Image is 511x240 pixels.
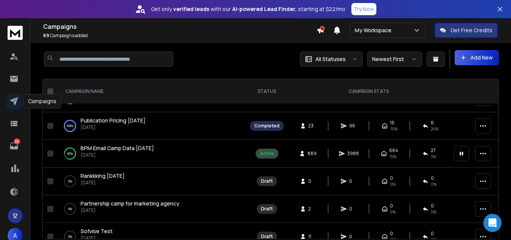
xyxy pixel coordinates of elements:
span: 0% [431,209,436,215]
span: 0 [431,175,434,181]
span: Sofvise Test [81,227,113,235]
span: 3988 [347,151,359,157]
span: 664 [389,147,398,154]
span: 0 [390,231,393,237]
a: Rankkking [DATE] [81,172,125,180]
span: 0 [390,175,393,181]
button: Newest First [367,52,422,67]
span: 6 [431,120,434,126]
span: 27 [431,147,436,154]
span: 0 [431,231,434,237]
span: 0 [349,206,357,212]
span: 0% [390,181,396,187]
span: 889 [308,151,317,157]
p: [DATE] [81,207,179,213]
p: Try Now [354,5,374,13]
button: Get Free Credits [435,23,498,38]
div: Campaigns [23,94,61,108]
td: 0%Partnership camp for marketing agency[DATE] [56,195,245,223]
span: 11 [308,234,316,240]
p: 341 [14,138,20,144]
button: Try Now [351,3,376,15]
h1: Campaigns [43,22,317,31]
span: 0 [390,203,393,209]
a: Sofvise Test [81,227,113,235]
p: [DATE] [81,152,154,158]
span: 0% [431,181,436,187]
span: 26 % [431,126,438,132]
span: 23 [308,123,316,129]
p: 82 % [67,150,73,157]
span: 96 [349,123,357,129]
button: Add New [455,50,499,65]
div: Active [260,151,274,157]
p: 0 % [68,205,72,213]
th: CAMPAIGN NAME [56,79,245,104]
span: 3 % [431,154,436,160]
a: 341 [6,138,22,154]
div: Draft [261,206,273,212]
a: Publication Pricing [DATE] [81,117,146,124]
span: 0 [431,203,434,209]
div: Open Intercom Messenger [483,214,502,232]
p: Get only with our starting at $22/mo [151,5,345,13]
div: Draft [261,234,273,240]
span: BPM Email Camp Data [DATE] [81,144,154,152]
span: 0 [308,178,316,184]
p: 0 % [68,177,72,185]
img: logo [8,26,23,40]
span: 70 % [390,126,398,132]
div: Completed [254,123,280,129]
p: Campaigns added [43,33,317,39]
td: 100%Publication Pricing [DATE][DATE] [56,112,245,140]
span: 69 [43,32,49,39]
p: [DATE] [81,180,125,186]
p: [DATE] [81,124,146,130]
a: Partnership camp for marketing agency [81,200,179,207]
p: All Statuses [315,55,346,63]
span: 0% [390,209,396,215]
strong: verified leads [173,5,209,13]
span: 16 [390,120,395,126]
span: 75 % [389,154,396,160]
th: CAMPAIGN STATS [288,79,449,104]
span: 0 [349,178,357,184]
div: Draft [261,178,273,184]
td: 82%BPM Email Camp Data [DATE][DATE] [56,140,245,168]
strong: AI-powered Lead Finder, [232,5,297,13]
span: 0 [349,234,357,240]
th: STATUS [245,79,288,104]
a: BPM Email Camp Data [DATE] [81,144,154,152]
p: 100 % [67,122,73,130]
span: 2 [308,206,316,212]
p: My Workspace [355,27,395,34]
td: 0%Rankkking [DATE][DATE] [56,168,245,195]
p: Get Free Credits [450,27,492,34]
